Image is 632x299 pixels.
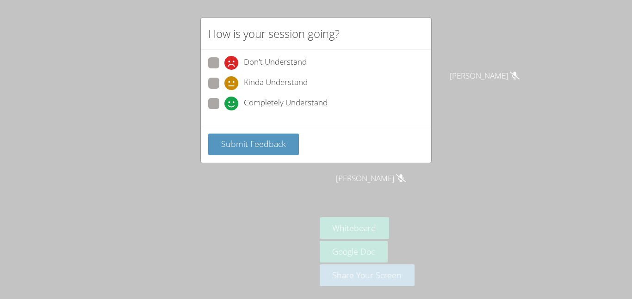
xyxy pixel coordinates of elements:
[244,97,328,110] span: Completely Understand
[208,134,299,155] button: Submit Feedback
[208,25,340,42] h2: How is your session going?
[244,76,308,90] span: Kinda Understand
[221,138,286,149] span: Submit Feedback
[244,56,307,70] span: Don't Understand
